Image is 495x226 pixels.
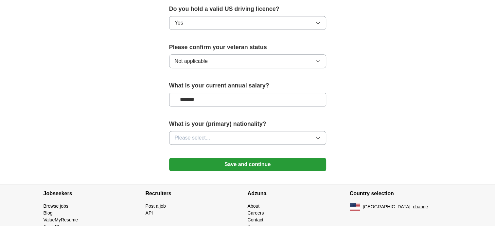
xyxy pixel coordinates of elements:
[44,210,53,216] a: Blog
[44,217,78,222] a: ValueMyResume
[169,131,326,145] button: Please select...
[175,134,210,142] span: Please select...
[169,16,326,30] button: Yes
[146,203,166,209] a: Post a job
[350,203,360,211] img: US flag
[169,158,326,171] button: Save and continue
[248,203,260,209] a: About
[363,203,411,210] span: [GEOGRAPHIC_DATA]
[146,210,153,216] a: API
[169,120,326,128] label: What is your (primary) nationality?
[169,54,326,68] button: Not applicable
[44,203,68,209] a: Browse jobs
[413,203,428,210] button: change
[248,217,263,222] a: Contact
[169,5,326,13] label: Do you hold a valid US driving licence?
[169,81,326,90] label: What is your current annual salary?
[175,57,208,65] span: Not applicable
[248,210,264,216] a: Careers
[350,184,452,203] h4: Country selection
[175,19,183,27] span: Yes
[169,43,326,52] label: Please confirm your veteran status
